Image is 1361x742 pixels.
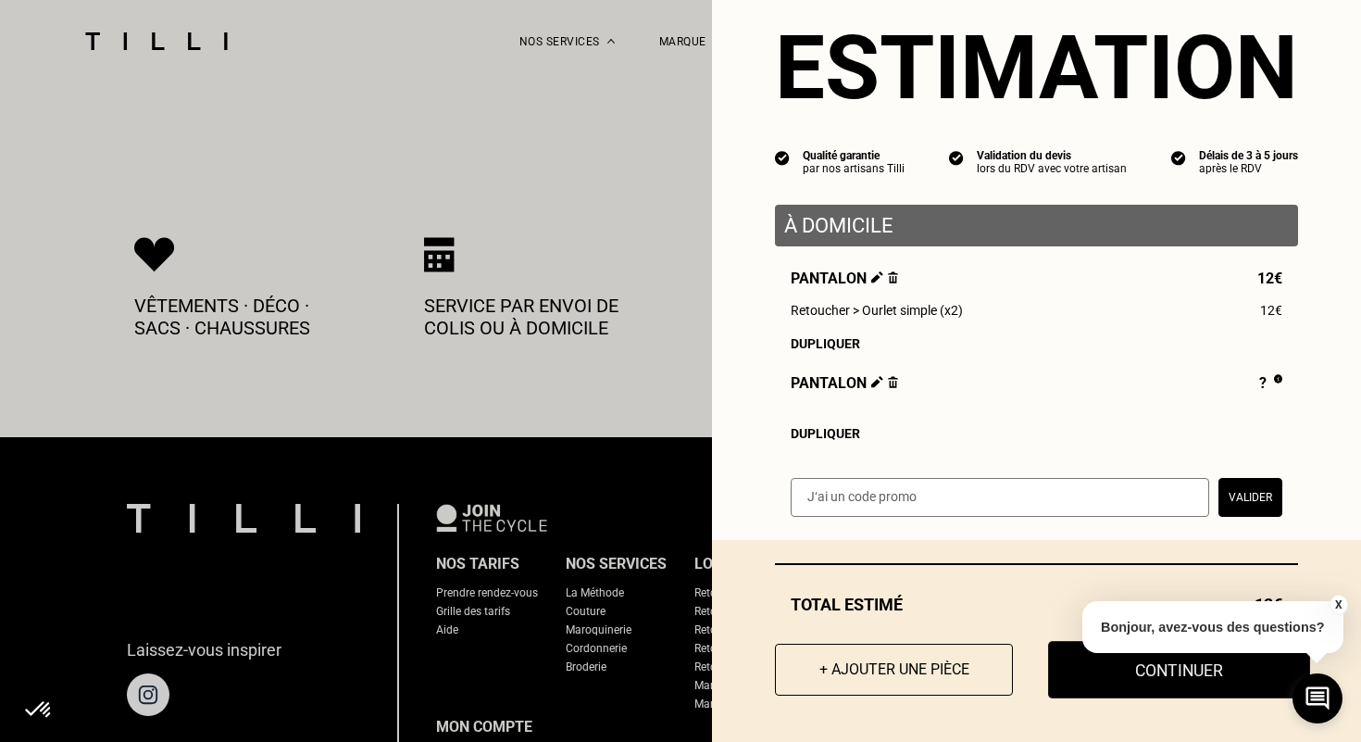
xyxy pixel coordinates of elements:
button: + Ajouter une pièce [775,644,1013,696]
button: X [1329,595,1347,615]
span: 12€ [1257,270,1282,287]
input: J‘ai un code promo [791,478,1209,517]
div: Dupliquer [791,336,1282,351]
div: Total estimé [775,595,1298,614]
button: Valider [1218,478,1282,517]
span: 12€ [1260,303,1282,318]
div: après le RDV [1199,162,1298,175]
p: Bonjour, avez-vous des questions? [1082,601,1343,653]
div: Dupliquer [791,426,1282,441]
div: Délais de 3 à 5 jours [1199,149,1298,162]
img: Pourquoi le prix est indéfini ? [1274,374,1282,384]
img: Éditer [871,271,883,283]
section: Estimation [775,16,1298,119]
span: Pantalon [791,374,898,395]
div: lors du RDV avec votre artisan [977,162,1127,175]
button: Continuer [1048,641,1310,698]
div: par nos artisans Tilli [803,162,905,175]
img: Supprimer [888,271,898,283]
div: Qualité garantie [803,149,905,162]
img: icon list info [775,149,790,166]
img: Éditer [871,376,883,388]
img: icon list info [949,149,964,166]
div: Validation du devis [977,149,1127,162]
img: Supprimer [888,376,898,388]
p: À domicile [784,214,1289,237]
span: Retoucher > Ourlet simple (x2) [791,303,963,318]
img: icon list info [1171,149,1186,166]
div: ? [1259,374,1282,395]
span: Pantalon [791,270,898,287]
